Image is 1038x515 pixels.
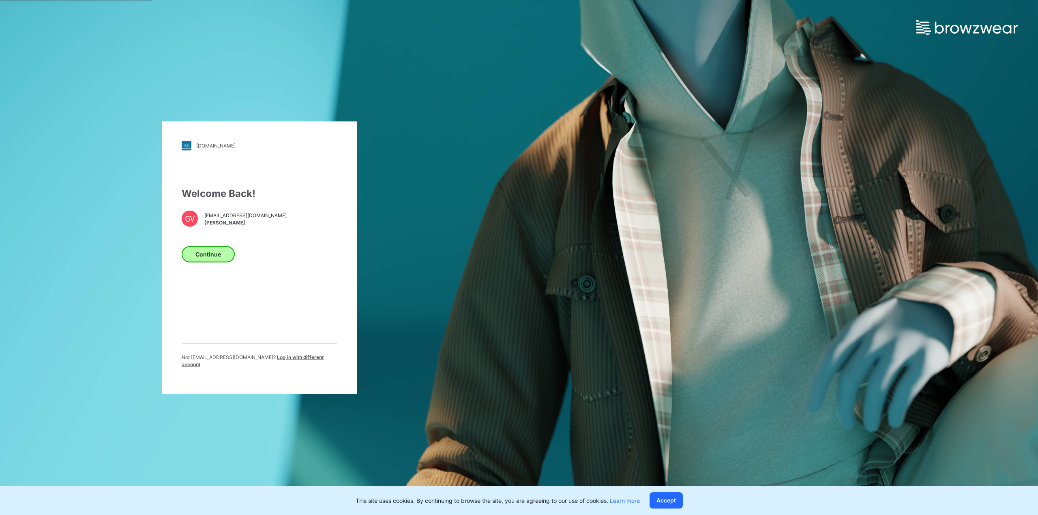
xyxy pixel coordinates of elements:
div: [DOMAIN_NAME] [196,143,236,149]
p: This site uses cookies. By continuing to browse the site, you are agreeing to our use of cookies. [356,496,640,505]
span: [EMAIL_ADDRESS][DOMAIN_NAME] [204,212,287,219]
button: Continue [182,246,235,262]
div: Welcome Back! [182,186,337,201]
a: Learn more [610,497,640,504]
p: Not [EMAIL_ADDRESS][DOMAIN_NAME] ? [182,353,337,368]
button: Accept [650,492,683,509]
img: stylezone-logo.562084cfcfab977791bfbf7441f1a819.svg [182,141,191,150]
img: browzwear-logo.e42bd6dac1945053ebaf764b6aa21510.svg [916,20,1018,35]
a: [DOMAIN_NAME] [182,141,337,150]
div: GV [182,210,198,227]
span: [PERSON_NAME] [204,219,287,227]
